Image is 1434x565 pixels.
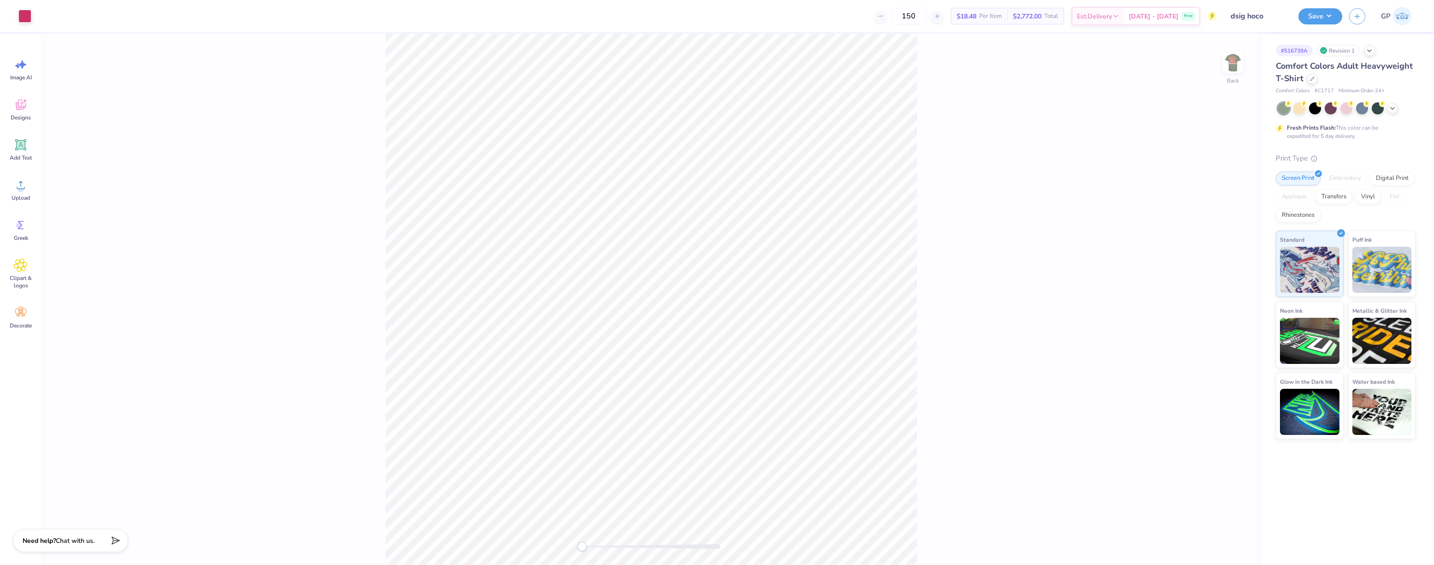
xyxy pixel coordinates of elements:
[1224,7,1291,25] input: Untitled Design
[1352,377,1395,387] span: Water based Ink
[1280,247,1339,293] img: Standard
[6,274,36,289] span: Clipart & logos
[1276,172,1321,185] div: Screen Print
[1377,7,1416,25] a: GP
[12,194,30,202] span: Upload
[1224,54,1242,72] img: Back
[1077,12,1112,21] span: Est. Delivery
[1384,190,1405,204] div: Foil
[1276,45,1313,56] div: # 516739A
[56,536,95,545] span: Chat with us.
[10,154,32,161] span: Add Text
[11,114,31,121] span: Designs
[577,542,587,551] div: Accessibility label
[1276,87,1310,95] span: Comfort Colors
[1393,7,1411,25] img: Germaine Penalosa
[1287,124,1336,131] strong: Fresh Prints Flash:
[14,234,28,242] span: Greek
[10,322,32,329] span: Decorate
[1280,377,1333,387] span: Glow in the Dark Ink
[1370,172,1415,185] div: Digital Print
[1280,318,1339,364] img: Neon Ink
[1276,190,1313,204] div: Applique
[1287,124,1400,140] div: This color can be expedited for 5 day delivery.
[1298,8,1342,24] button: Save
[1276,153,1416,164] div: Print Type
[1323,172,1367,185] div: Embroidery
[1315,87,1334,95] span: # C1717
[1280,389,1339,435] img: Glow in the Dark Ink
[23,536,56,545] strong: Need help?
[1280,306,1303,315] span: Neon Ink
[891,8,927,24] input: – –
[1276,60,1413,84] span: Comfort Colors Adult Heavyweight T-Shirt
[1129,12,1178,21] span: [DATE] - [DATE]
[1044,12,1058,21] span: Total
[1352,247,1412,293] img: Puff Ink
[1352,318,1412,364] img: Metallic & Glitter Ink
[1352,389,1412,435] img: Water based Ink
[1352,235,1372,244] span: Puff Ink
[1355,190,1381,204] div: Vinyl
[1227,77,1239,85] div: Back
[979,12,1002,21] span: Per Item
[1381,11,1391,22] span: GP
[1339,87,1385,95] span: Minimum Order: 24 +
[1013,12,1041,21] span: $2,772.00
[1276,208,1321,222] div: Rhinestones
[10,74,32,81] span: Image AI
[1352,306,1407,315] span: Metallic & Glitter Ink
[1280,235,1304,244] span: Standard
[1317,45,1360,56] div: Revision 1
[1184,13,1193,19] span: Free
[957,12,976,21] span: $18.48
[1315,190,1352,204] div: Transfers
